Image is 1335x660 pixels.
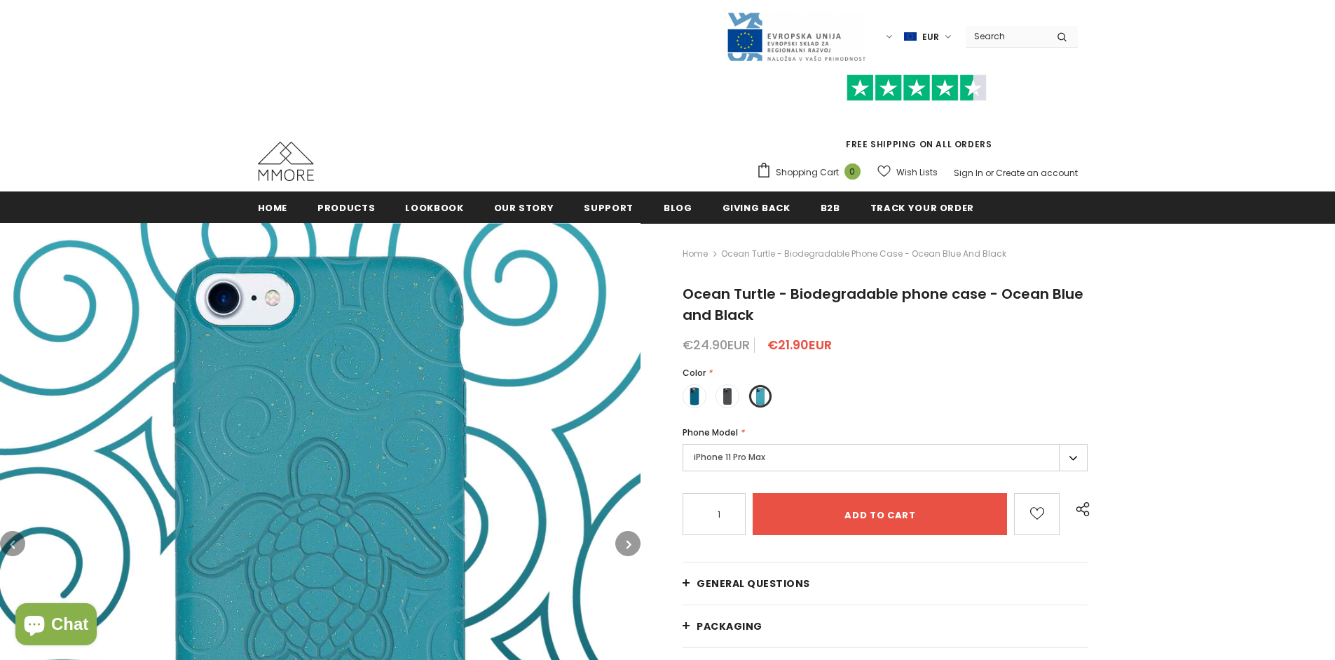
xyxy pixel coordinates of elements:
input: Add to cart [753,493,1007,535]
span: EUR [922,30,939,44]
span: Shopping Cart [776,166,839,180]
span: Our Story [494,201,554,215]
a: Shopping Cart 0 [756,162,868,183]
iframe: Customer reviews powered by Trustpilot [756,101,1078,137]
input: Search Site [966,26,1046,46]
a: Lookbook [405,191,463,223]
span: PACKAGING [697,619,762,633]
span: Blog [664,201,692,215]
a: B2B [821,191,840,223]
inbox-online-store-chat: Shopify online store chat [11,603,101,649]
a: Home [683,245,708,262]
a: Giving back [723,191,790,223]
a: Blog [664,191,692,223]
a: Our Story [494,191,554,223]
span: Giving back [723,201,790,215]
span: €24.90EUR [683,336,750,353]
img: MMORE Cases [258,142,314,181]
label: iPhone 11 Pro Max [683,444,1088,471]
a: Sign In [954,167,983,179]
a: PACKAGING [683,605,1088,647]
a: Wish Lists [877,160,938,184]
span: General Questions [697,577,810,591]
img: Trust Pilot Stars [847,74,987,102]
span: 0 [844,163,861,180]
a: Javni Razpis [726,30,866,42]
a: Home [258,191,288,223]
a: General Questions [683,563,1088,605]
span: Phone Model [683,426,738,438]
span: Color [683,367,706,379]
img: Javni Razpis [726,11,866,62]
a: Products [317,191,375,223]
span: €21.90EUR [767,336,832,353]
span: B2B [821,201,840,215]
span: Ocean Turtle - Biodegradable phone case - Ocean Blue and Black [721,245,1006,262]
span: Products [317,201,375,215]
a: Track your order [870,191,974,223]
span: Ocean Turtle - Biodegradable phone case - Ocean Blue and Black [683,284,1083,325]
a: support [584,191,634,223]
span: Lookbook [405,201,463,215]
span: Home [258,201,288,215]
span: or [985,167,994,179]
a: Create an account [996,167,1078,179]
span: Wish Lists [896,166,938,180]
span: FREE SHIPPING ON ALL ORDERS [756,81,1078,150]
span: Track your order [870,201,974,215]
span: support [584,201,634,215]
